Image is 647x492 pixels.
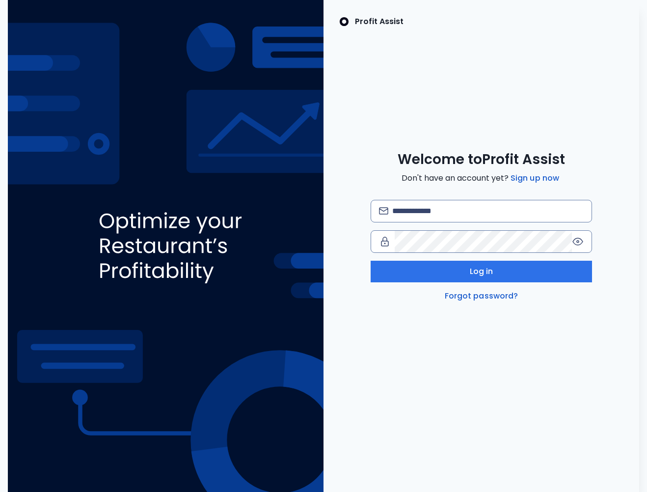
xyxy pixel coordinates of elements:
a: Forgot password? [443,290,520,302]
a: Sign up now [509,172,561,184]
button: Log in [371,261,592,282]
p: Profit Assist [355,16,404,27]
span: Welcome to Profit Assist [398,151,565,168]
span: Don't have an account yet? [402,172,561,184]
span: Log in [470,266,493,277]
img: email [379,207,388,215]
img: SpotOn Logo [339,16,349,27]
